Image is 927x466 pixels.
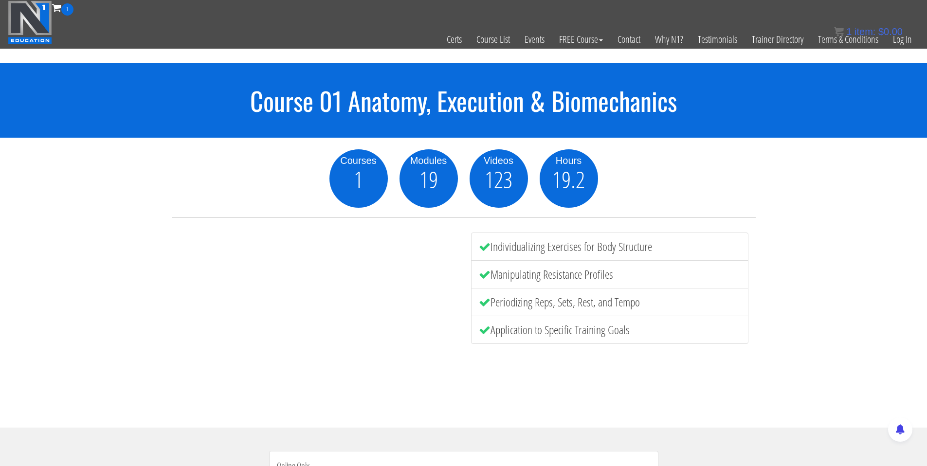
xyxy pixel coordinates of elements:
img: n1-education [8,0,52,44]
a: Events [517,16,552,63]
img: icon11.png [834,27,844,36]
li: Individualizing Exercises for Body Structure [471,233,748,261]
a: FREE Course [552,16,610,63]
a: Contact [610,16,648,63]
div: Videos [470,153,528,168]
span: item: [854,26,875,37]
div: Courses [329,153,388,168]
a: Course List [469,16,517,63]
span: 1 [61,3,73,16]
a: Trainer Directory [745,16,811,63]
li: Periodizing Reps, Sets, Rest, and Tempo [471,288,748,316]
span: 1 [354,168,363,191]
div: Modules [400,153,458,168]
span: 123 [485,168,512,191]
a: Certs [439,16,469,63]
a: Why N1? [648,16,691,63]
li: Application to Specific Training Goals [471,316,748,344]
a: 1 [52,1,73,14]
span: 1 [846,26,852,37]
div: Hours [540,153,598,168]
a: Terms & Conditions [811,16,886,63]
span: $ [878,26,884,37]
span: 19.2 [552,168,585,191]
bdi: 0.00 [878,26,903,37]
a: Log In [886,16,919,63]
li: Manipulating Resistance Profiles [471,260,748,288]
a: 1 item: $0.00 [834,26,903,37]
a: Testimonials [691,16,745,63]
span: 19 [419,168,438,191]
